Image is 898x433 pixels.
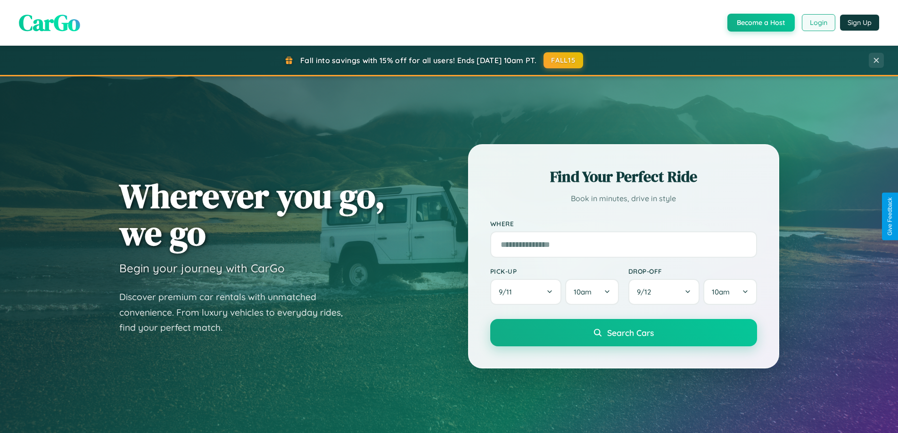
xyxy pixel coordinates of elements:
[840,15,879,31] button: Sign Up
[119,261,285,275] h3: Begin your journey with CarGo
[628,267,757,275] label: Drop-off
[607,327,654,338] span: Search Cars
[490,166,757,187] h2: Find Your Perfect Ride
[490,192,757,205] p: Book in minutes, drive in style
[802,14,835,31] button: Login
[544,52,583,68] button: FALL15
[490,279,562,305] button: 9/11
[727,14,795,32] button: Become a Host
[490,319,757,346] button: Search Cars
[499,287,517,296] span: 9 / 11
[119,289,355,335] p: Discover premium car rentals with unmatched convenience. From luxury vehicles to everyday rides, ...
[119,177,385,252] h1: Wherever you go, we go
[637,287,656,296] span: 9 / 12
[490,267,619,275] label: Pick-up
[712,287,730,296] span: 10am
[703,279,757,305] button: 10am
[300,56,536,65] span: Fall into savings with 15% off for all users! Ends [DATE] 10am PT.
[887,197,893,236] div: Give Feedback
[19,7,80,38] span: CarGo
[628,279,700,305] button: 9/12
[565,279,618,305] button: 10am
[490,220,757,228] label: Where
[574,287,592,296] span: 10am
